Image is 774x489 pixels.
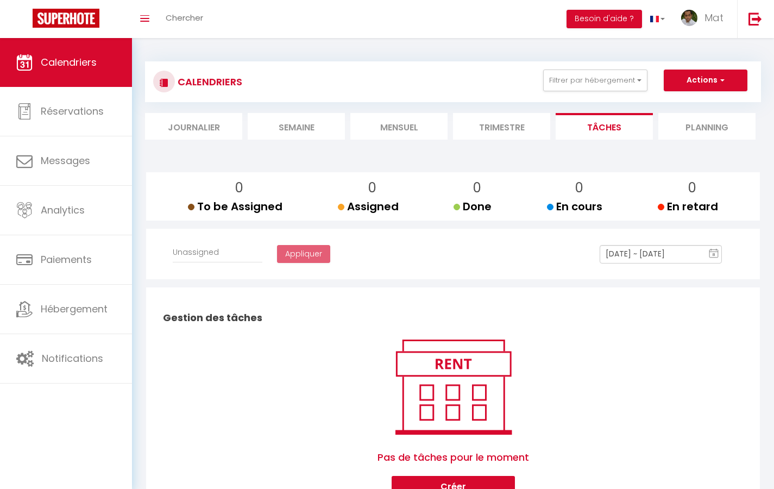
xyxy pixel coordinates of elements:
[42,352,103,365] span: Notifications
[197,178,282,198] p: 0
[350,113,448,140] li: Mensuel
[713,252,715,257] text: 8
[453,113,550,140] li: Trimestre
[556,178,602,198] p: 0
[160,301,746,335] h2: Gestion des tâches
[681,10,697,26] img: ...
[666,178,718,198] p: 0
[166,12,203,23] span: Chercher
[567,10,642,28] button: Besoin d'aide ?
[556,113,653,140] li: Tâches
[41,253,92,266] span: Paiements
[338,199,399,214] span: Assigned
[347,178,399,198] p: 0
[41,203,85,217] span: Analytics
[748,12,762,26] img: logout
[462,178,492,198] p: 0
[664,70,747,91] button: Actions
[658,199,718,214] span: En retard
[543,70,647,91] button: Filtrer par hébergement
[41,302,108,316] span: Hébergement
[175,70,242,94] h3: CALENDRIERS
[547,199,602,214] span: En cours
[41,154,90,167] span: Messages
[600,245,722,264] input: Select Date Range
[188,199,282,214] span: To be Assigned
[277,245,330,264] button: Appliquer
[145,113,242,140] li: Journalier
[41,104,104,118] span: Réservations
[33,9,99,28] img: Super Booking
[384,335,523,439] img: rent.png
[377,439,529,476] span: Pas de tâches pour le moment
[704,11,723,24] span: Mat
[248,113,345,140] li: Semaine
[658,113,756,140] li: Planning
[454,199,492,214] span: Done
[9,4,41,37] button: Ouvrir le widget de chat LiveChat
[41,55,97,69] span: Calendriers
